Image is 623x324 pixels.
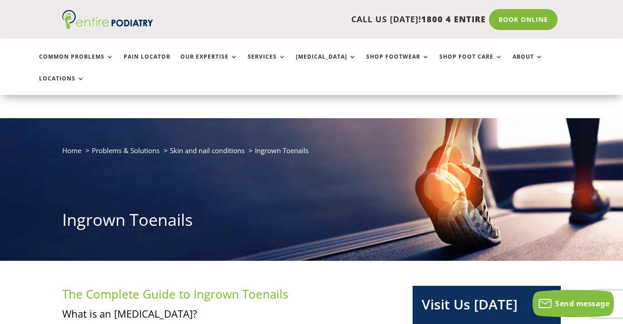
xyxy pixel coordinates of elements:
[124,54,170,73] a: Pain Locator
[296,54,356,73] a: [MEDICAL_DATA]
[39,75,85,95] a: Locations
[62,307,197,320] span: What is an [MEDICAL_DATA]?
[248,54,286,73] a: Services
[422,295,551,319] h2: Visit Us [DATE]
[439,54,503,73] a: Shop Foot Care
[62,10,153,29] img: logo (1)
[62,286,288,302] span: The Complete Guide to Ingrown Toenails
[513,54,543,73] a: About
[489,9,558,30] a: Book Online
[62,146,81,155] a: Home
[170,146,244,155] a: Skin and nail conditions
[180,54,238,73] a: Our Expertise
[62,22,153,31] a: Entire Podiatry
[366,54,429,73] a: Shop Footwear
[555,299,609,309] span: Send message
[39,54,114,73] a: Common Problems
[533,290,614,317] button: Send message
[421,14,486,25] span: 1800 4 ENTIRE
[62,145,561,163] nav: breadcrumb
[62,209,561,236] h1: Ingrown Toenails
[92,146,159,155] a: Problems & Solutions
[255,146,309,155] span: Ingrown Toenails
[176,14,486,25] p: CALL US [DATE]!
